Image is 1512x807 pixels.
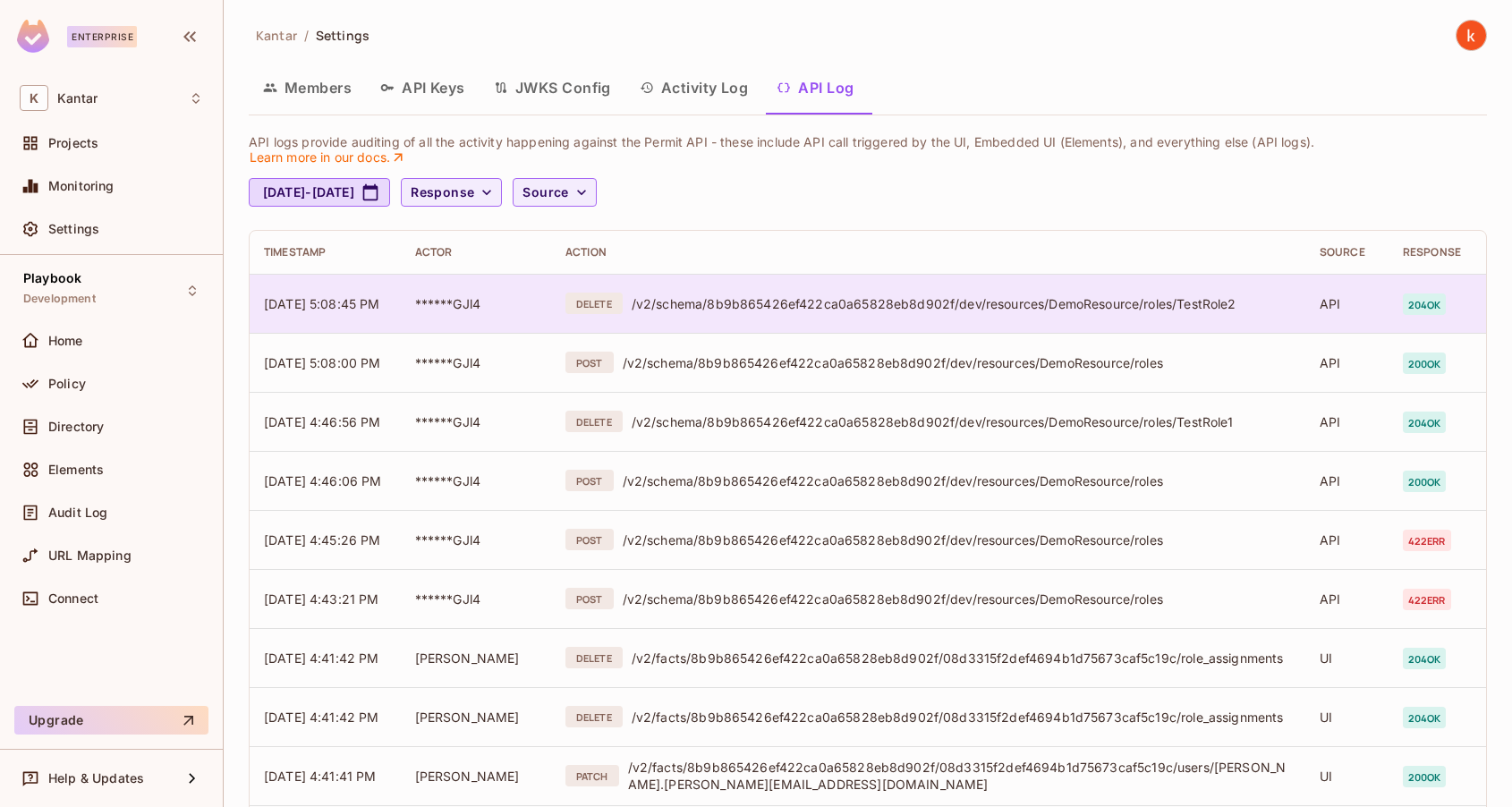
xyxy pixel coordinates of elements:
span: [DATE] 4:45:26 PM [264,532,381,548]
td: API [1305,569,1389,628]
a: Learn more in our docs. [249,149,406,166]
span: Settings [316,27,370,44]
div: Source [1320,245,1374,259]
button: Source [513,178,596,207]
div: /v2/schema/8b9b865426ef422ca0a65828eb8d902f/dev/resources/DemoResource/roles [623,472,1291,489]
span: Source [522,182,568,204]
span: Policy [48,377,86,391]
div: POST [565,588,613,609]
button: API Log [762,65,868,110]
button: Response [401,178,502,207]
td: API [1305,274,1389,333]
span: Projects [48,136,98,150]
span: Audit Log [48,505,107,520]
span: Directory [48,420,104,434]
div: /v2/schema/8b9b865426ef422ca0a65828eb8d902f/dev/resources/DemoResource/roles [623,531,1291,548]
td: UI [1305,746,1389,805]
div: /v2/schema/8b9b865426ef422ca0a65828eb8d902f/dev/resources/DemoResource/roles [623,590,1291,607]
div: /v2/facts/8b9b865426ef422ca0a65828eb8d902f/08d3315f2def4694b1d75673caf5c19c/role_assignments [632,650,1291,667]
span: [DATE] 4:46:06 PM [264,473,382,488]
div: Response [1403,245,1472,259]
td: API [1305,451,1389,510]
span: Kantar [256,27,297,44]
div: POST [565,470,613,491]
button: JWKS Config [480,65,625,110]
div: /v2/facts/8b9b865426ef422ca0a65828eb8d902f/08d3315f2def4694b1d75673caf5c19c/users/[PERSON_NAME].[... [628,759,1291,793]
div: Actor [415,245,538,259]
span: 204 ok [1403,707,1447,728]
td: UI [1305,628,1389,687]
span: Settings [48,222,99,236]
span: 204 ok [1403,648,1447,669]
div: POST [565,529,613,550]
div: DELETE [565,647,623,668]
span: Help & Updates [48,771,144,786]
li: / [304,27,309,44]
div: DELETE [565,411,623,432]
span: [DATE] 4:43:21 PM [264,591,379,607]
td: API [1305,333,1389,392]
button: API Keys [366,65,480,110]
button: Upgrade [14,706,208,735]
div: /v2/schema/8b9b865426ef422ca0a65828eb8d902f/dev/resources/DemoResource/roles/TestRole1 [632,413,1291,430]
div: DELETE [565,293,623,314]
div: /v2/facts/8b9b865426ef422ca0a65828eb8d902f/08d3315f2def4694b1d75673caf5c19c/role_assignments [632,709,1291,726]
div: /v2/schema/8b9b865426ef422ca0a65828eb8d902f/dev/resources/DemoResource/roles/TestRole2 [632,295,1291,312]
span: Response [411,182,474,204]
span: 200 ok [1403,353,1447,374]
div: PATCH [565,765,619,786]
td: API [1305,510,1389,569]
div: Timestamp [264,245,386,259]
span: 204 ok [1403,412,1447,433]
span: [DATE] 4:41:41 PM [264,769,377,784]
div: DELETE [565,706,623,727]
span: K [20,85,48,111]
p: API logs provide auditing of all the activity happening against the Permit API - these include AP... [249,135,1469,166]
span: [DATE] 5:08:45 PM [264,296,380,311]
span: 422 err [1403,530,1451,551]
span: URL Mapping [48,548,132,563]
div: /v2/schema/8b9b865426ef422ca0a65828eb8d902f/dev/resources/DemoResource/roles [623,354,1291,371]
div: POST [565,352,613,373]
span: [DATE] 5:08:00 PM [264,355,381,370]
span: 200 ok [1403,766,1447,787]
span: [PERSON_NAME] [415,650,520,666]
span: [PERSON_NAME] [415,709,520,725]
span: Development [23,292,96,306]
div: Enterprise [67,26,137,47]
td: UI [1305,687,1389,746]
span: [PERSON_NAME] [415,769,520,784]
div: Action [565,245,1291,259]
td: API [1305,392,1389,451]
span: Playbook [23,271,81,285]
button: Activity Log [625,65,763,110]
span: Workspace: Kantar [57,91,98,106]
span: 204 ok [1403,293,1447,315]
span: 200 ok [1403,471,1447,492]
button: [DATE]-[DATE] [249,178,390,207]
span: Elements [48,463,104,477]
img: kumareshan natarajan [1457,21,1486,50]
span: [DATE] 4:41:42 PM [264,709,379,725]
span: [DATE] 4:46:56 PM [264,414,381,429]
span: 422 err [1403,589,1451,610]
img: SReyMgAAAABJRU5ErkJggg== [17,20,49,53]
span: Home [48,334,83,348]
span: Monitoring [48,179,115,193]
span: [DATE] 4:41:42 PM [264,650,379,666]
span: Connect [48,591,98,606]
button: Members [249,65,366,110]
